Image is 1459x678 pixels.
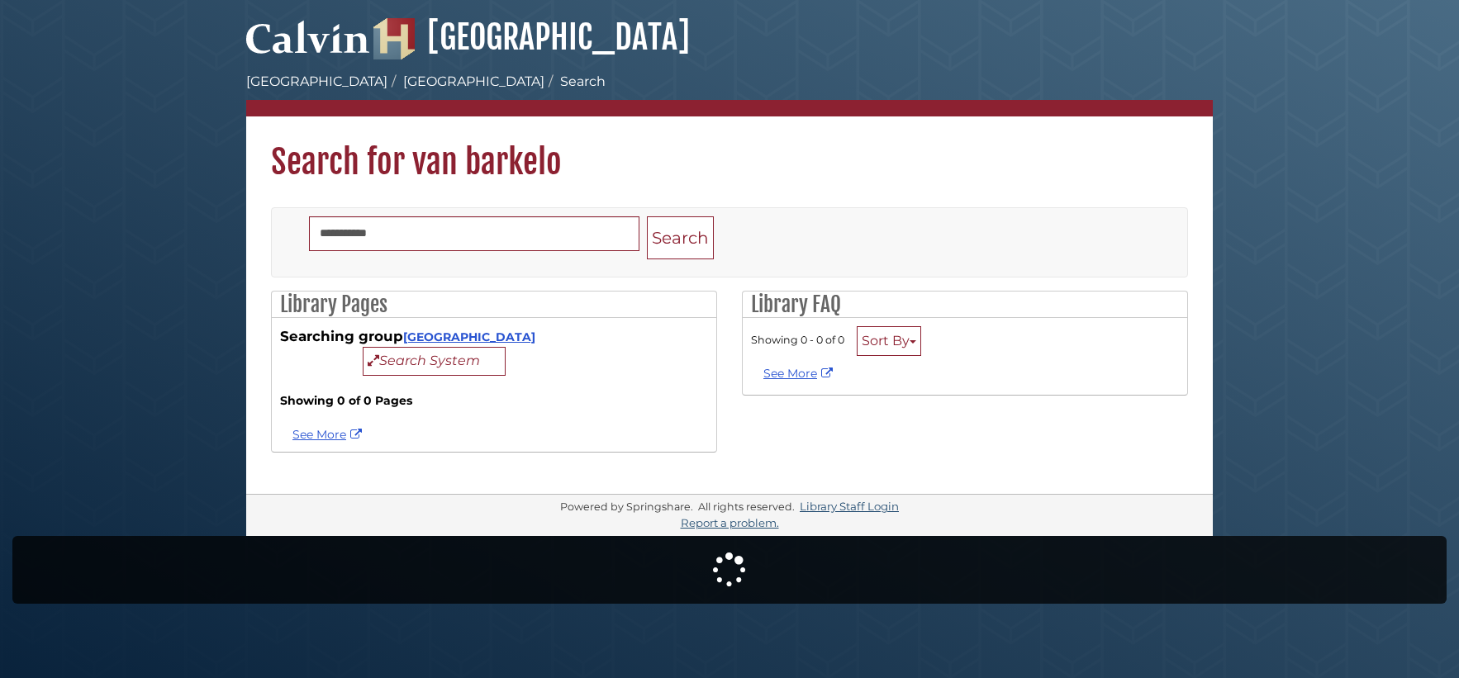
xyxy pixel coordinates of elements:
[246,72,1213,116] nav: breadcrumb
[246,73,387,89] a: [GEOGRAPHIC_DATA]
[373,17,690,58] a: [GEOGRAPHIC_DATA]
[280,392,708,410] strong: Showing 0 of 0 Pages
[743,292,1187,318] h2: Library FAQ
[763,366,837,381] a: See More
[558,500,696,513] div: Powered by Springshare.
[363,347,506,376] button: Search System
[403,73,544,89] a: [GEOGRAPHIC_DATA]
[857,326,921,356] button: Sort By
[800,500,899,513] a: Library Staff Login
[292,427,366,442] a: See more van barkelo results
[647,216,714,260] button: Search
[246,116,1213,183] h1: Search for van barkelo
[246,13,370,59] img: Calvin
[403,330,535,344] a: [GEOGRAPHIC_DATA]
[272,292,716,318] h2: Library Pages
[544,72,606,92] li: Search
[681,516,779,529] a: Report a problem.
[373,18,415,59] img: Hekman Library Logo
[246,38,370,53] a: Calvin University
[280,326,708,376] div: Searching group
[696,500,797,513] div: All rights reserved.
[751,334,844,346] span: Showing 0 - 0 of 0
